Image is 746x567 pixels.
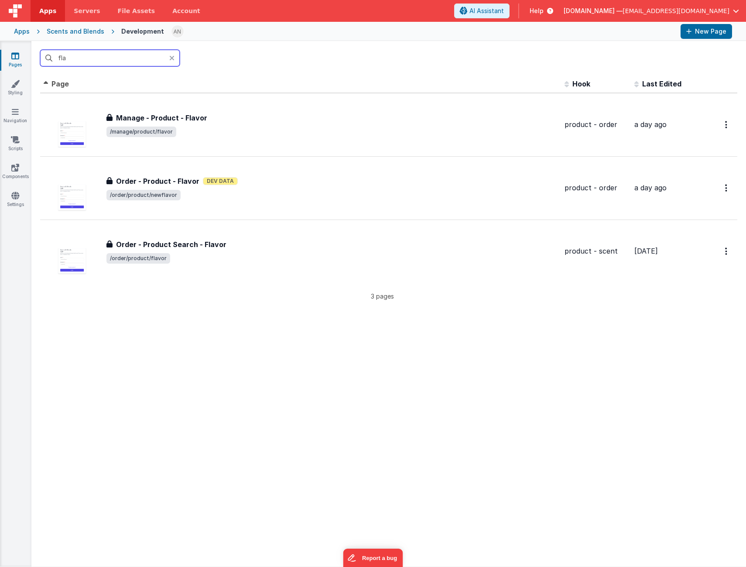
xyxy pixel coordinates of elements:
[469,7,504,15] span: AI Assistant
[565,246,627,256] div: product - scent
[116,239,226,250] h3: Order - Product Search - Flavor
[106,253,170,264] span: /order/product/flavor
[634,183,667,192] span: a day ago
[565,120,627,130] div: product - order
[681,24,732,39] button: New Page
[634,247,658,255] span: [DATE]
[720,242,734,260] button: Options
[564,7,739,15] button: [DOMAIN_NAME] — [EMAIL_ADDRESS][DOMAIN_NAME]
[121,27,164,36] div: Development
[634,120,667,129] span: a day ago
[203,177,238,185] span: Dev Data
[572,79,590,88] span: Hook
[623,7,729,15] span: [EMAIL_ADDRESS][DOMAIN_NAME]
[118,7,155,15] span: File Assets
[74,7,100,15] span: Servers
[47,27,104,36] div: Scents and Blends
[14,27,30,36] div: Apps
[642,79,681,88] span: Last Edited
[530,7,544,15] span: Help
[39,7,56,15] span: Apps
[116,176,199,186] h3: Order - Product - Flavor
[116,113,207,123] h3: Manage - Product - Flavor
[106,190,181,200] span: /order/product/newflavor
[720,116,734,134] button: Options
[720,179,734,197] button: Options
[40,50,180,66] input: Search pages, id's ...
[564,7,623,15] span: [DOMAIN_NAME] —
[565,183,627,193] div: product - order
[171,25,184,38] img: 1ed2b4006576416bae4b007ab5b07290
[106,127,176,137] span: /manage/product/flavor
[343,549,403,567] iframe: Marker.io feedback button
[40,292,724,301] p: 3 pages
[454,3,510,18] button: AI Assistant
[51,79,69,88] span: Page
